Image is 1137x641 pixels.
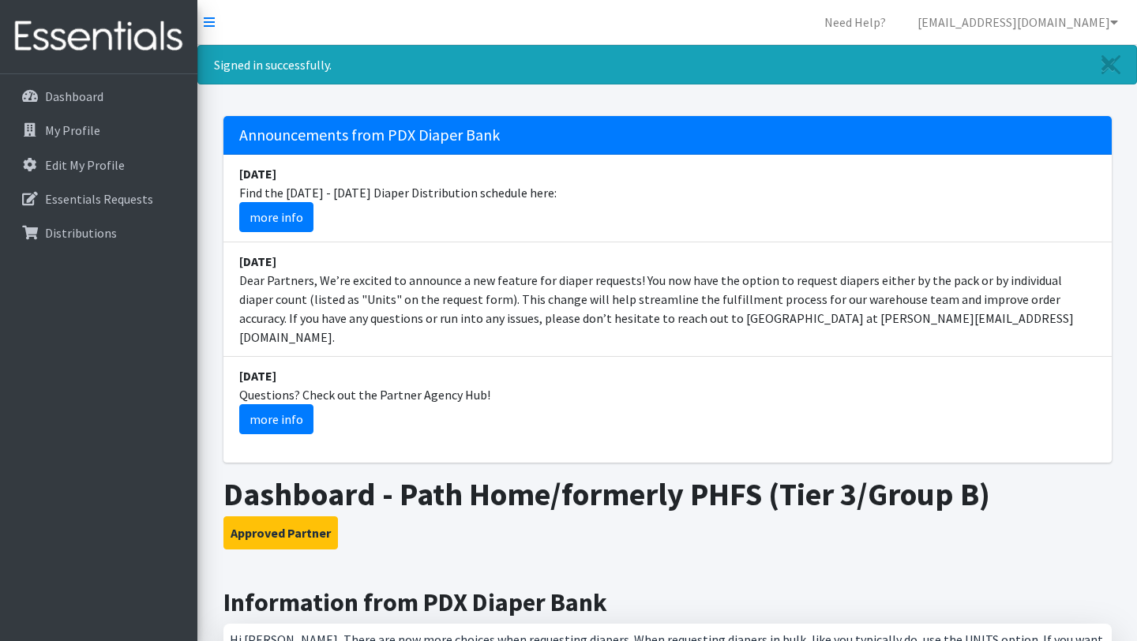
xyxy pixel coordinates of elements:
div: Signed in successfully. [197,45,1137,84]
h1: Dashboard - Path Home/formerly PHFS (Tier 3/Group B) [223,475,1112,513]
a: My Profile [6,114,191,146]
p: Dashboard [45,88,103,104]
a: more info [239,202,313,232]
li: Dear Partners, We’re excited to announce a new feature for diaper requests! You now have the opti... [223,242,1112,357]
strong: [DATE] [239,166,276,182]
h2: Information from PDX Diaper Bank [223,587,1112,617]
button: Approved Partner [223,516,338,549]
p: Edit My Profile [45,157,125,173]
strong: [DATE] [239,368,276,384]
h5: Announcements from PDX Diaper Bank [223,116,1112,155]
a: Dashboard [6,81,191,112]
a: [EMAIL_ADDRESS][DOMAIN_NAME] [905,6,1131,38]
img: HumanEssentials [6,10,191,63]
a: Edit My Profile [6,149,191,181]
li: Questions? Check out the Partner Agency Hub! [223,357,1112,444]
p: My Profile [45,122,100,138]
a: Essentials Requests [6,183,191,215]
a: Close [1086,46,1136,84]
a: Need Help? [812,6,899,38]
p: Distributions [45,225,117,241]
a: Distributions [6,217,191,249]
a: more info [239,404,313,434]
li: Find the [DATE] - [DATE] Diaper Distribution schedule here: [223,155,1112,242]
strong: [DATE] [239,253,276,269]
p: Essentials Requests [45,191,153,207]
